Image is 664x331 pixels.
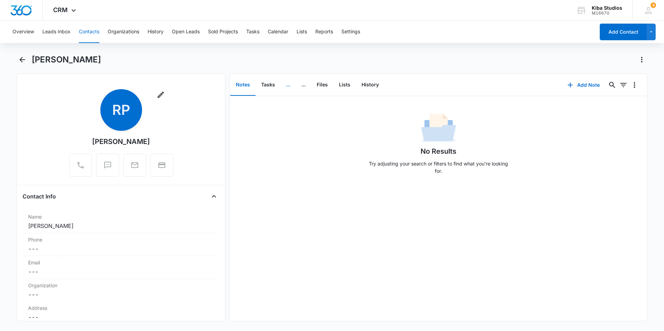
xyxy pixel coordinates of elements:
button: Settings [341,21,360,43]
button: Tasks [256,74,281,96]
button: Leads Inbox [42,21,70,43]
div: Email--- [23,256,219,279]
button: Tasks [246,21,259,43]
h1: [PERSON_NAME] [32,54,101,65]
button: Add Note [561,77,607,93]
button: Contacts [79,21,99,43]
label: Name [28,213,214,220]
p: Try adjusting your search or filters to find what you’re looking for. [366,160,512,175]
button: Notes [230,74,256,96]
dd: --- [28,268,214,276]
div: notifications count [650,2,656,8]
button: Filters [618,79,629,91]
button: Overview [13,21,34,43]
label: Email [28,259,214,266]
button: Overflow Menu [629,79,640,91]
button: Lists [297,21,307,43]
label: Phone [28,236,214,243]
label: Organization [28,282,214,289]
div: [PERSON_NAME] [92,136,150,147]
button: Calendar [268,21,288,43]
button: ... [296,74,311,96]
label: Address [28,304,214,312]
span: 4 [650,2,656,8]
div: Name[PERSON_NAME] [23,210,219,233]
div: account id [592,11,622,16]
span: RP [100,89,142,131]
button: Files [311,74,333,96]
button: Sold Projects [208,21,238,43]
button: Search... [607,79,618,91]
dd: --- [28,245,214,253]
button: Add Contact [600,24,647,40]
img: No Data [421,111,456,146]
button: Close [208,191,219,202]
div: account name [592,5,622,11]
button: History [148,21,164,43]
dd: --- [28,313,214,321]
span: CRM [53,6,68,14]
button: Lists [333,74,356,96]
h4: Contact Info [23,192,56,201]
button: History [356,74,384,96]
dd: [PERSON_NAME] [28,222,214,230]
div: Phone--- [23,233,219,256]
div: Organization--- [23,279,219,302]
dd: --- [28,290,214,299]
button: Reports [315,21,333,43]
button: Back [17,54,27,65]
h1: No Results [421,146,456,156]
div: Address--- [23,302,219,324]
button: Open Leads [172,21,200,43]
button: ... [281,74,296,96]
button: Organizations [108,21,139,43]
button: Actions [636,54,647,65]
